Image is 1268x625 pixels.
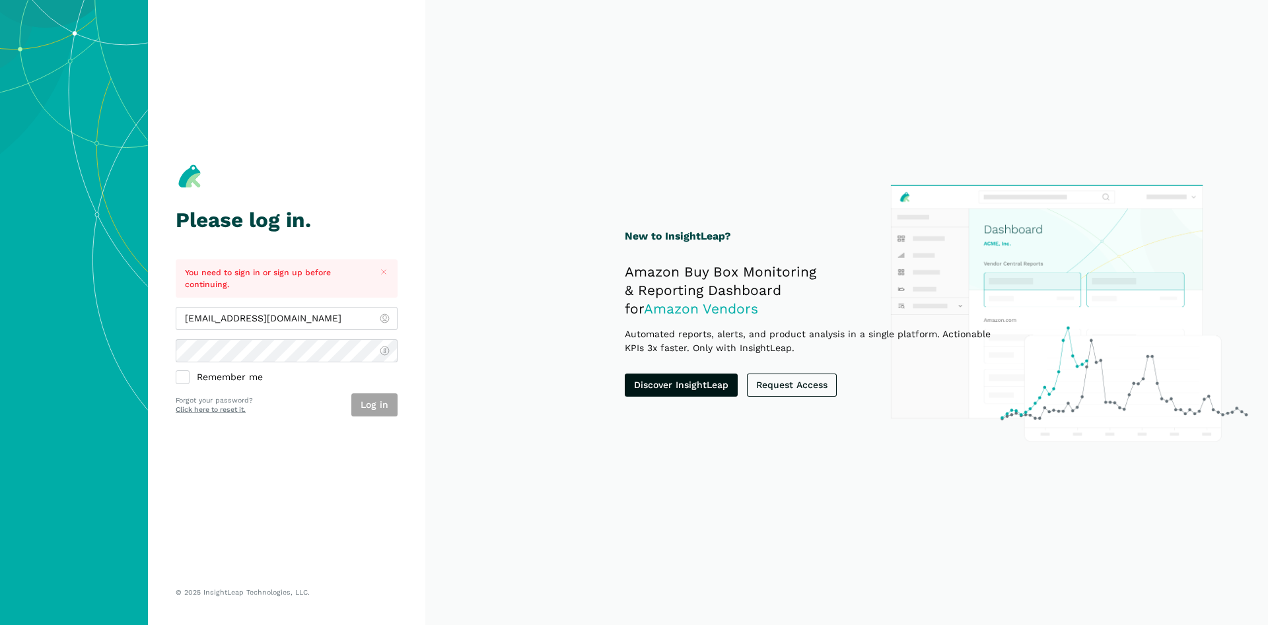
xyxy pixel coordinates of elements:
[176,588,398,597] p: © 2025 InsightLeap Technologies, LLC.
[176,395,253,406] p: Forgot your password?
[625,263,1011,318] h2: Amazon Buy Box Monitoring & Reporting Dashboard for
[625,228,1011,245] h1: New to InsightLeap?
[884,178,1253,447] img: InsightLeap Product
[625,374,738,397] a: Discover InsightLeap
[176,307,398,330] input: admin@insightleap.com
[625,327,1011,355] p: Automated reports, alerts, and product analysis in a single platform. Actionable KPIs 3x faster. ...
[176,209,398,232] h1: Please log in.
[176,405,246,414] a: Click here to reset it.
[644,300,758,317] span: Amazon Vendors
[747,374,837,397] a: Request Access
[176,372,398,384] label: Remember me
[185,267,367,291] p: You need to sign in or sign up before continuing.
[376,264,392,280] button: Close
